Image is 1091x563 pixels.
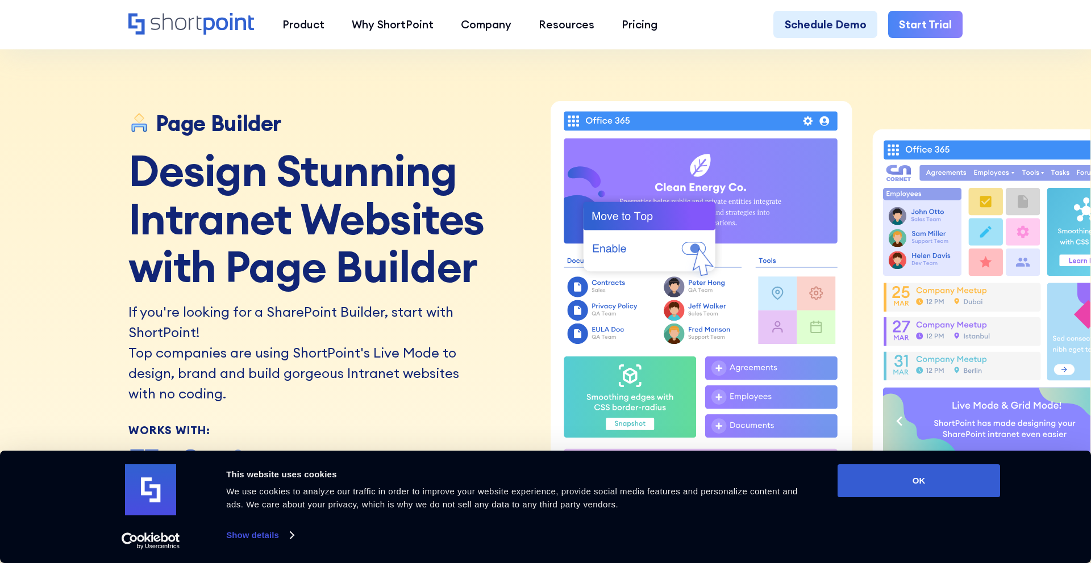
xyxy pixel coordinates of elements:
div: Product [282,16,324,33]
img: SharePoint icon [174,447,207,480]
div: Company [461,16,511,33]
a: Schedule Demo [773,11,877,38]
a: Resources [525,11,608,38]
dotlottie-player: ShortPoint Live Mode Animation [545,74,1091,517]
h1: Design Stunning Intranet Websites with Page Builder [128,146,538,290]
a: Company [447,11,525,38]
img: logo [125,464,176,515]
div: Resources [539,16,594,33]
a: Show details [226,527,293,544]
div: Page Builder [156,111,281,136]
img: microsoft office icon [128,447,161,480]
a: Usercentrics Cookiebot - opens in a new window [101,532,201,549]
a: Home [128,13,255,37]
div: This website uses cookies [226,468,812,481]
div: Works With: [128,425,538,436]
span: We use cookies to analyze our traffic in order to improve your website experience, provide social... [226,486,798,509]
a: Product [269,11,338,38]
img: microsoft teams icon [221,447,254,480]
p: Top companies are using ShortPoint's Live Mode to design, brand and build gorgeous Intranet websi... [128,342,467,404]
a: Pricing [608,11,671,38]
div: Pricing [622,16,657,33]
h2: If you're looking for a SharePoint Builder, start with ShortPoint! [128,301,467,342]
a: Why ShortPoint [338,11,447,38]
a: Start Trial [888,11,963,38]
button: OK [838,464,1000,497]
div: Why ShortPoint [352,16,434,33]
